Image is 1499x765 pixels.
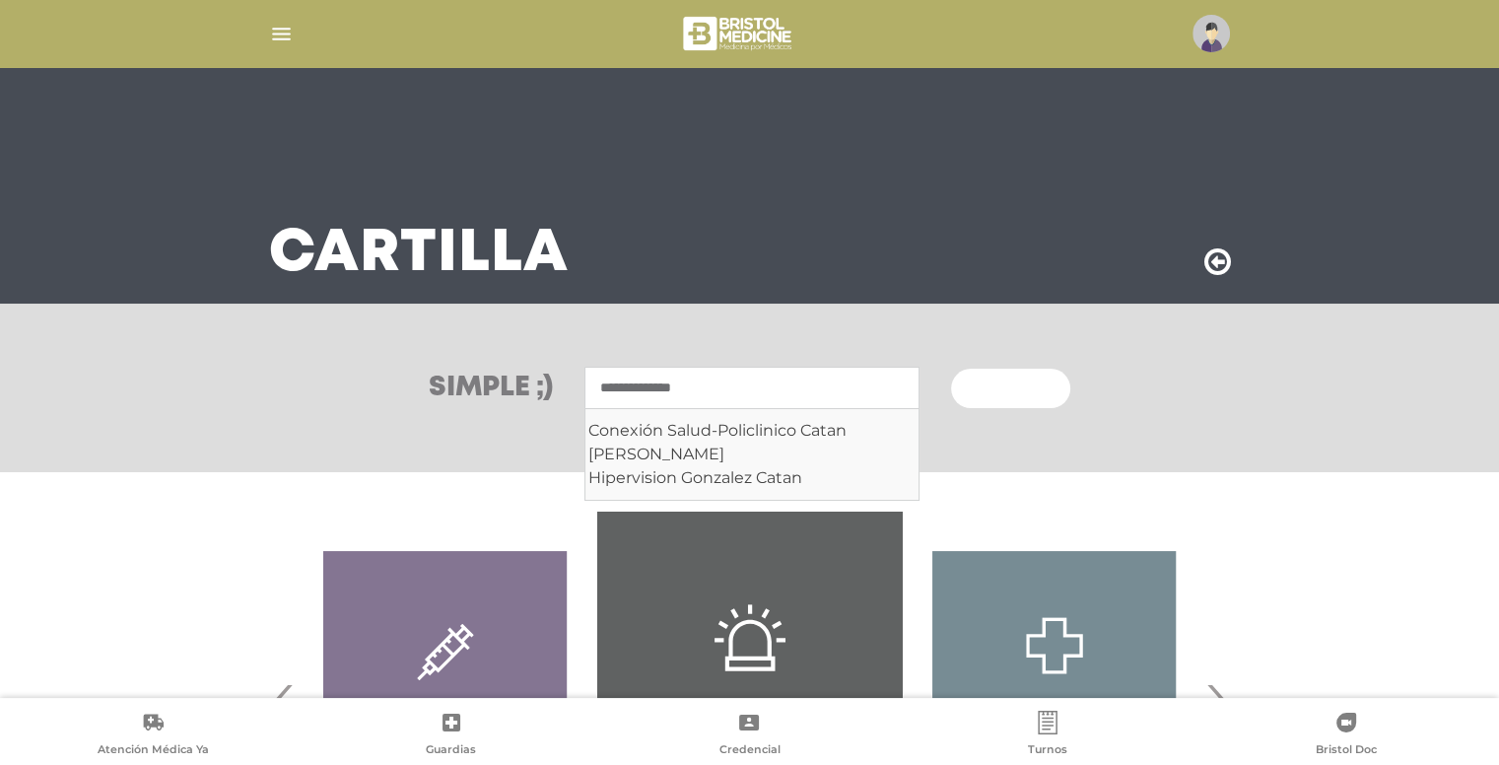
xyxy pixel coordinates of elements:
[975,382,1032,396] span: Buscar
[426,742,476,760] span: Guardias
[600,711,899,761] a: Credencial
[1200,656,1239,762] span: Next
[4,711,303,761] a: Atención Médica Ya
[1316,742,1377,760] span: Bristol Doc
[718,742,780,760] span: Credencial
[588,419,916,443] div: Conexión Salud-Policlinico Catan
[1028,742,1067,760] span: Turnos
[1192,15,1230,52] img: profile-placeholder.svg
[899,711,1197,761] a: Turnos
[951,369,1069,408] button: Buscar
[429,375,553,402] h3: Simple ;)
[98,742,209,760] span: Atención Médica Ya
[1196,711,1495,761] a: Bristol Doc
[680,10,797,57] img: bristol-medicine-blanco.png
[261,656,300,762] span: Previous
[588,466,916,490] div: Hipervision Gonzalez Catan
[269,22,294,46] img: Cober_menu-lines-white.svg
[269,229,569,280] h3: Cartilla
[303,711,601,761] a: Guardias
[588,443,916,466] div: [PERSON_NAME]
